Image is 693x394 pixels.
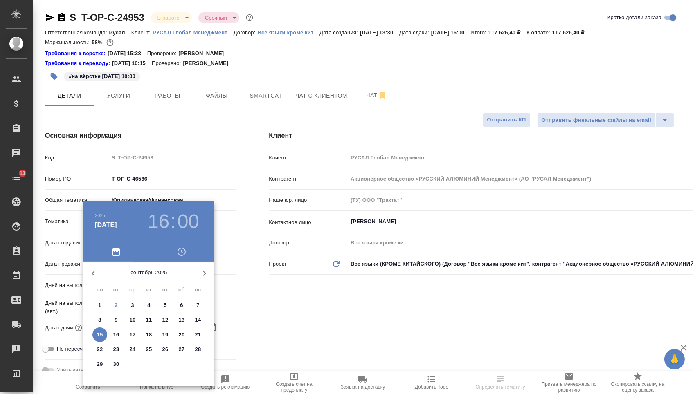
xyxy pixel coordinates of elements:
[109,313,124,327] button: 9
[109,342,124,357] button: 23
[109,286,124,294] span: вт
[191,313,205,327] button: 14
[113,345,119,354] p: 23
[162,316,169,324] p: 12
[131,301,134,309] p: 3
[179,316,185,324] p: 13
[164,301,166,309] p: 5
[109,298,124,313] button: 2
[191,298,205,313] button: 7
[162,345,169,354] p: 26
[158,327,173,342] button: 19
[142,298,156,313] button: 4
[92,357,107,372] button: 29
[158,298,173,313] button: 5
[130,345,136,354] p: 24
[109,357,124,372] button: 30
[95,213,105,218] button: 2025
[158,286,173,294] span: пт
[97,345,103,354] p: 22
[142,286,156,294] span: чт
[92,286,107,294] span: пн
[179,331,185,339] p: 20
[196,301,199,309] p: 7
[125,313,140,327] button: 10
[130,316,136,324] p: 10
[170,210,175,233] h3: :
[174,327,189,342] button: 20
[109,327,124,342] button: 16
[95,220,117,230] button: [DATE]
[130,331,136,339] p: 17
[92,327,107,342] button: 15
[178,210,199,233] button: 00
[174,342,189,357] button: 27
[103,269,195,277] p: сентябрь 2025
[158,313,173,327] button: 12
[142,327,156,342] button: 18
[191,327,205,342] button: 21
[195,316,201,324] p: 14
[97,360,103,368] p: 29
[97,331,103,339] p: 15
[158,342,173,357] button: 26
[195,345,201,354] p: 28
[142,313,156,327] button: 11
[113,331,119,339] p: 16
[115,316,117,324] p: 9
[113,360,119,368] p: 30
[148,210,169,233] button: 16
[92,313,107,327] button: 8
[125,342,140,357] button: 24
[162,331,169,339] p: 19
[142,342,156,357] button: 25
[98,301,101,309] p: 1
[195,331,201,339] p: 21
[191,342,205,357] button: 28
[125,286,140,294] span: ср
[179,345,185,354] p: 27
[92,298,107,313] button: 1
[180,301,183,309] p: 6
[115,301,117,309] p: 2
[146,345,152,354] p: 25
[174,298,189,313] button: 6
[125,327,140,342] button: 17
[146,316,152,324] p: 11
[98,316,101,324] p: 8
[146,331,152,339] p: 18
[147,301,150,309] p: 4
[191,286,205,294] span: вс
[174,286,189,294] span: сб
[125,298,140,313] button: 3
[92,342,107,357] button: 22
[174,313,189,327] button: 13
